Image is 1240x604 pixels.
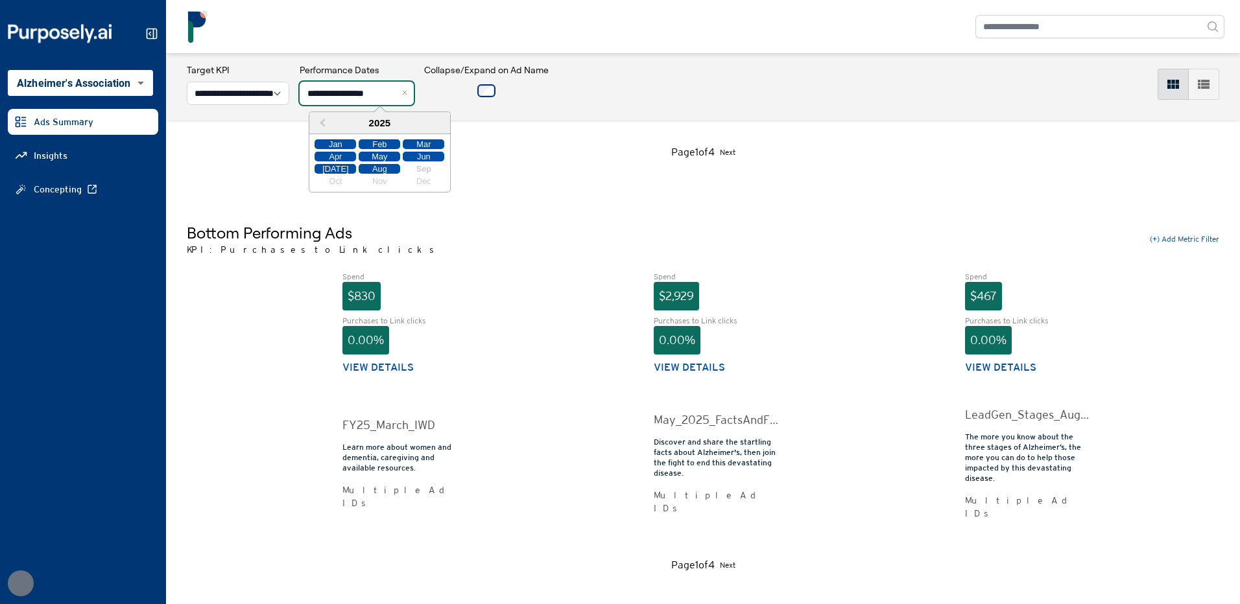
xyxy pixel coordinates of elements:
div: The more you know about the three stages of Alzheimer’s, the more you can do to help those impact... [965,432,1090,483]
button: View details [654,360,725,375]
div: Choose July 2025 [315,164,356,174]
h5: Bottom Performing Ads [187,222,440,243]
div: Spend [965,272,1090,282]
div: Learn more about women and dementia, caregiving and available resources. [342,442,467,473]
button: Previous Year [311,113,331,134]
span: Ads Summary [34,115,93,128]
div: Choose April 2025 [315,152,356,161]
div: FY25_March_IWD [342,416,467,434]
h3: Collapse/Expand on Ad Name [424,64,549,76]
button: View details [965,360,1036,375]
div: Not available November 2025 [359,176,400,186]
div: Choose March 2025 [403,139,444,149]
a: Concepting [8,176,158,202]
div: $467 [965,282,1002,310]
div: $830 [342,282,381,310]
div: Multiple Ad IDs [654,489,778,515]
img: logo [182,10,214,43]
div: Choose June 2025 [403,152,444,161]
div: Choose May 2025 [359,152,400,161]
div: Page 1 of 4 [671,557,715,573]
div: $2,929 [654,282,699,310]
div: Choose February 2025 [359,139,400,149]
button: Next [720,557,735,573]
button: Next [720,145,735,160]
div: Spend [654,272,778,282]
a: Insights [8,143,158,168]
div: 0.00% [342,326,389,354]
div: Not available October 2025 [315,176,356,186]
div: LeadGen_Stages_August_Carousel [965,406,1090,424]
div: 0.00% [965,326,1012,354]
h3: Performance Dates [300,64,414,76]
div: Purchases to Link clicks [342,316,467,326]
div: Choose January 2025 [315,139,356,149]
div: Purchases to Link clicks [654,316,778,326]
h3: Target KPI [187,64,289,76]
button: Close [399,82,414,105]
div: Page 1 of 4 [671,145,715,160]
div: Discover and share the startling facts about Alzheimer's, then join the fight to end this devasta... [654,437,778,478]
div: Choose August 2025 [359,164,400,174]
div: Month January, 2025 [313,138,446,187]
div: Choose Date [309,111,451,192]
div: Alzheimer's Association [8,70,153,96]
a: Ads Summary [8,109,158,135]
div: Multiple Ad IDs [342,483,467,509]
div: Spend [342,272,467,282]
div: May_2025_FactsAndFigures [654,411,778,429]
span: Concepting [34,183,82,196]
span: Insights [34,149,67,162]
button: View details [342,360,414,375]
div: Multiple Ad IDs [965,494,1090,520]
p: KPI: Purchases to Link clicks [187,243,440,256]
div: Purchases to Link clicks [965,316,1090,326]
div: 2025 [309,112,450,134]
div: Not available December 2025 [403,176,444,186]
div: Not available September 2025 [403,164,444,174]
div: 0.00% [654,326,700,354]
button: (+) Add Metric Filter [1150,234,1219,244]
